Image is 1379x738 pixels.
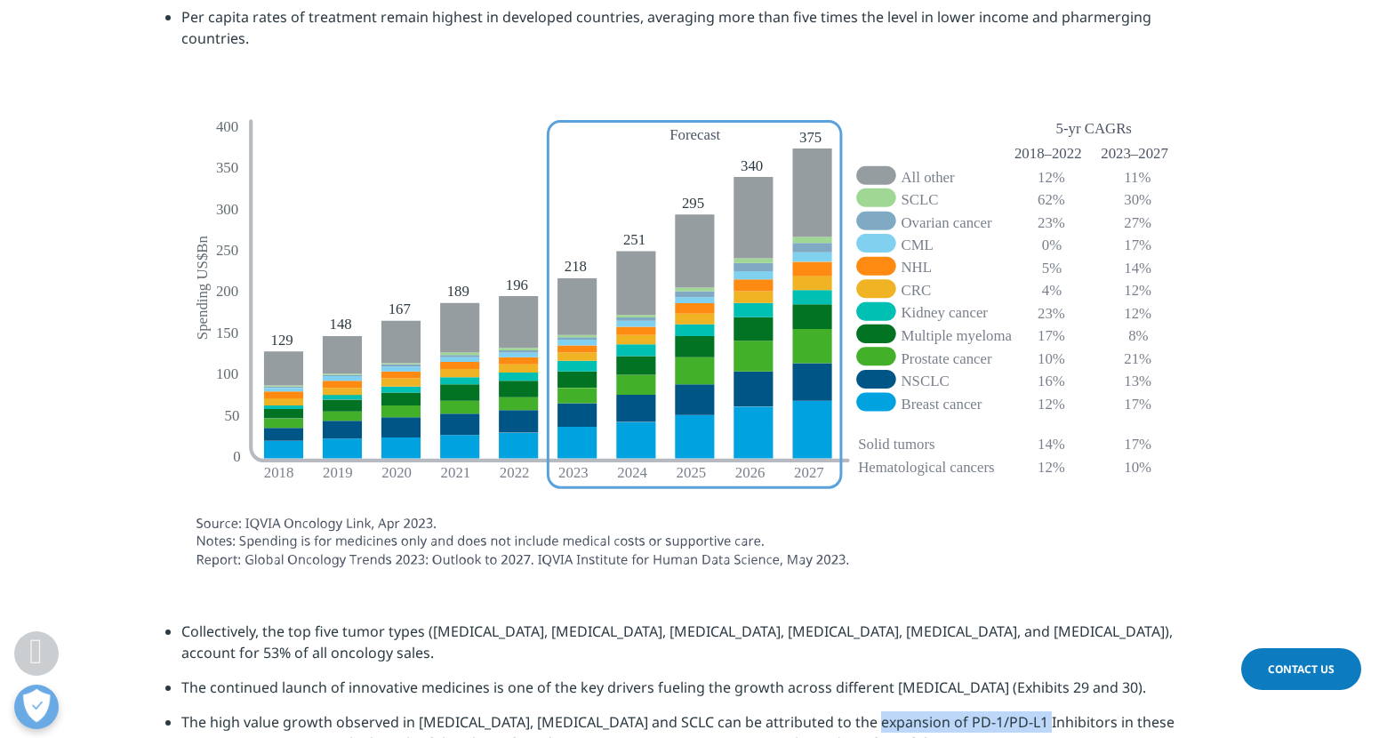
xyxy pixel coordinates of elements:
[181,677,1215,711] li: The continued launch of innovative medicines is one of the key drivers fueling the growth across ...
[1268,662,1335,677] span: Contact Us
[181,621,1215,677] li: Collectively, the top five tumor types ([MEDICAL_DATA], [MEDICAL_DATA], [MEDICAL_DATA], [MEDICAL_...
[1241,648,1361,690] a: Contact Us
[181,6,1215,62] li: Per capita rates of treatment remain highest in developed countries, averaging more than five tim...
[14,685,59,729] button: Open Preferences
